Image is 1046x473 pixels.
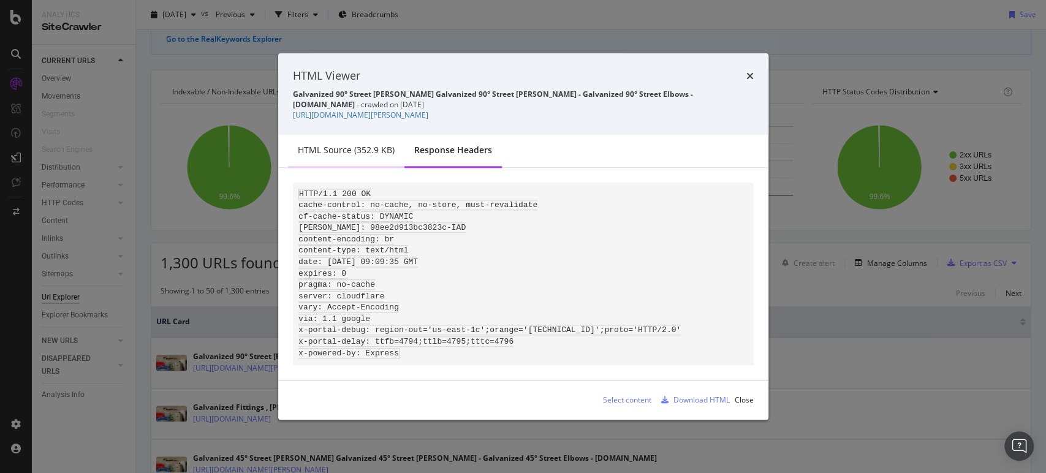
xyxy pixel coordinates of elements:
div: Download HTML [673,395,730,405]
button: Select content [593,390,651,410]
div: HTML source (352.9 KB) [298,144,395,156]
code: HTTP/1.1 200 OK cache-control: no-cache, no-store, must-revalidate cf-cache-status: DYNAMIC [PERS... [298,189,681,358]
div: Close [735,395,754,405]
a: [URL][DOMAIN_NAME][PERSON_NAME] [293,110,428,120]
strong: Galvanized 90° Street [PERSON_NAME] Galvanized 90° Street [PERSON_NAME] - Galvanized 90° Street E... [293,89,693,110]
div: Response Headers [414,144,492,156]
div: times [746,68,754,84]
div: Select content [603,395,651,405]
div: modal [278,53,768,420]
div: HTML Viewer [293,68,360,84]
div: Open Intercom Messenger [1004,431,1034,461]
button: Download HTML [656,390,730,410]
div: - crawled on [DATE] [293,89,754,110]
button: Close [735,390,754,410]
